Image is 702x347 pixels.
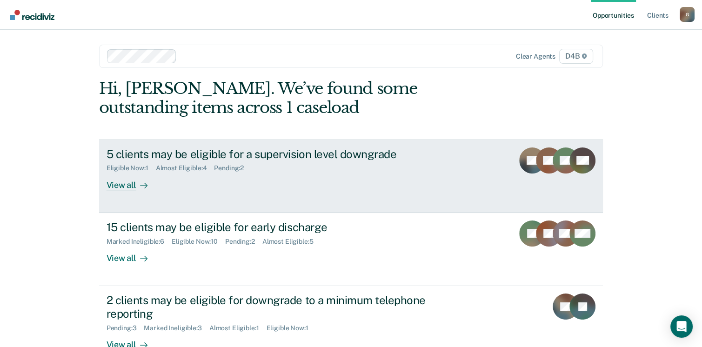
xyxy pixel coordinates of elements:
div: G [680,7,695,22]
div: Almost Eligible : 1 [209,324,267,332]
span: D4B [559,49,593,64]
div: Hi, [PERSON_NAME]. We’ve found some outstanding items across 1 caseload [99,79,502,117]
div: Almost Eligible : 5 [262,238,321,246]
div: Open Intercom Messenger [670,315,693,338]
img: Recidiviz [10,10,54,20]
div: Almost Eligible : 4 [156,164,214,172]
div: 15 clients may be eligible for early discharge [107,220,433,234]
div: Eligible Now : 1 [107,164,156,172]
div: Marked Ineligible : 6 [107,238,172,246]
div: View all [107,172,159,190]
div: Pending : 2 [214,164,251,172]
div: Eligible Now : 10 [172,238,225,246]
div: Eligible Now : 1 [266,324,315,332]
div: Clear agents [516,53,555,60]
button: Profile dropdown button [680,7,695,22]
div: Pending : 2 [225,238,262,246]
div: Marked Ineligible : 3 [144,324,209,332]
div: 5 clients may be eligible for a supervision level downgrade [107,147,433,161]
div: View all [107,245,159,263]
a: 15 clients may be eligible for early dischargeMarked Ineligible:6Eligible Now:10Pending:2Almost E... [99,213,603,286]
a: 5 clients may be eligible for a supervision level downgradeEligible Now:1Almost Eligible:4Pending... [99,140,603,213]
div: 2 clients may be eligible for downgrade to a minimum telephone reporting [107,294,433,320]
div: Pending : 3 [107,324,144,332]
